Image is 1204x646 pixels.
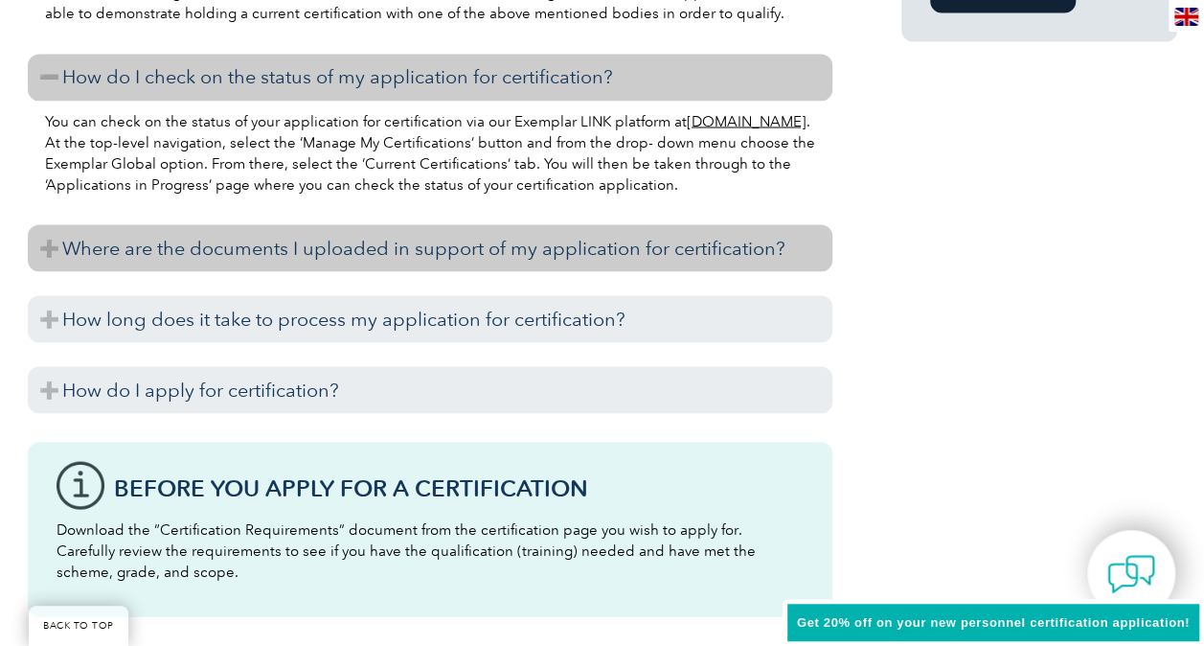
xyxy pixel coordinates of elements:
[45,110,815,195] p: You can check on the status of your application for certification via our Exemplar LINK platform ...
[57,519,804,582] p: Download the “Certification Requirements” document from the certification page you wish to apply ...
[114,475,804,499] h3: Before You Apply For a Certification
[797,615,1190,630] span: Get 20% off on your new personnel certification application!
[1174,8,1198,26] img: en
[29,606,128,646] a: BACK TO TOP
[28,366,832,413] h3: How do I apply for certification?
[1107,550,1155,598] img: contact-chat.png
[28,54,832,101] h3: How do I check on the status of my application for certification?
[687,112,806,129] a: [DOMAIN_NAME]
[28,224,832,271] h3: Where are the documents I uploaded in support of my application for certification?
[28,295,832,342] h3: How long does it take to process my application for certification?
